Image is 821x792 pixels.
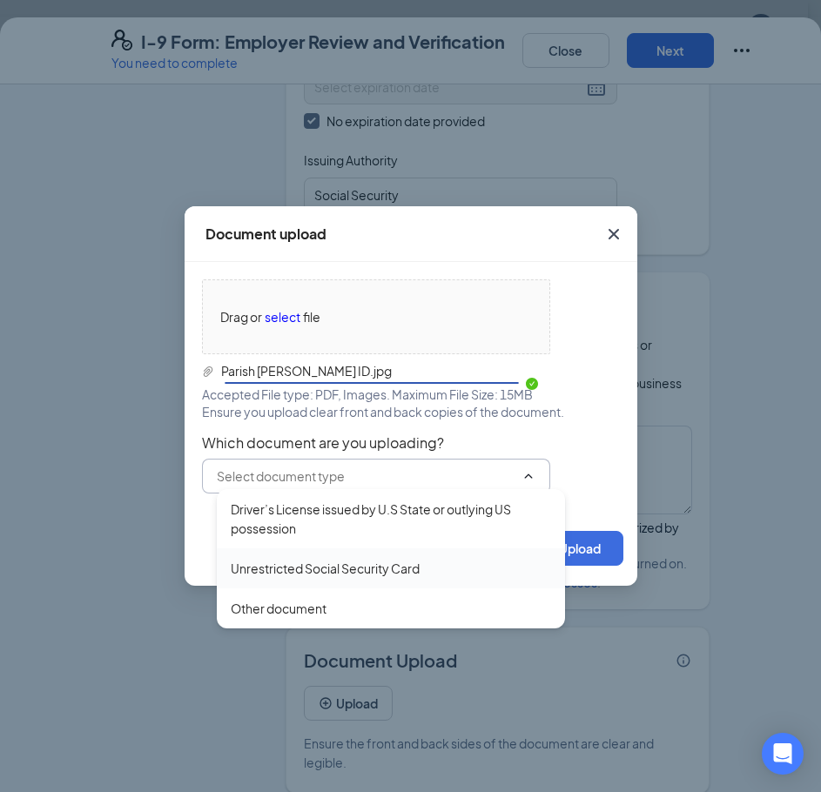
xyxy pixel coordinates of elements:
span: paper-clip [202,366,214,378]
div: Unrestricted Social Security Card [231,559,420,578]
div: Other document [231,599,326,618]
div: Open Intercom Messenger [762,733,804,775]
span: file [303,307,320,326]
div: Driver’s License issued by U.S State or outlying US possession [231,500,551,538]
span: select [265,307,300,326]
button: Close [590,206,637,262]
span: Ensure you upload clear front and back copies of the document. [202,403,564,420]
span: check-circle [526,378,538,390]
span: Drag or [220,307,262,326]
svg: Cross [603,224,624,245]
span: Accepted File type: PDF, Images. Maximum File Size: 15MB [202,386,533,403]
input: Select document type [217,466,515,486]
span: Drag orselectfile [203,280,549,353]
span: Parish Hennings ID.jpg [214,361,529,380]
div: Document upload [205,225,326,244]
button: Upload [536,531,623,566]
svg: ChevronUp [522,469,535,483]
span: Which document are you uploading? [202,434,620,452]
